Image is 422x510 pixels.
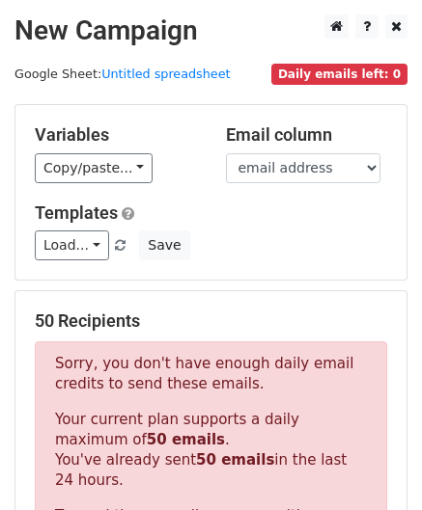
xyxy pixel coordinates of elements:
span: Daily emails left: 0 [271,64,408,85]
a: Untitled spreadsheet [101,67,230,81]
p: Sorry, you don't have enough daily email credits to send these emails. [55,354,367,394]
h5: 50 Recipients [35,310,387,332]
h2: New Campaign [14,14,408,47]
p: Your current plan supports a daily maximum of . You've already sent in the last 24 hours. [55,410,367,491]
h5: Variables [35,124,197,146]
strong: 50 emails [196,451,274,469]
small: Google Sheet: [14,67,231,81]
button: Save [139,230,189,260]
iframe: Chat Widget [325,417,422,510]
a: Copy/paste... [35,153,153,183]
a: Templates [35,202,118,223]
h5: Email column [226,124,388,146]
a: Load... [35,230,109,260]
a: Daily emails left: 0 [271,67,408,81]
strong: 50 emails [147,431,225,448]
